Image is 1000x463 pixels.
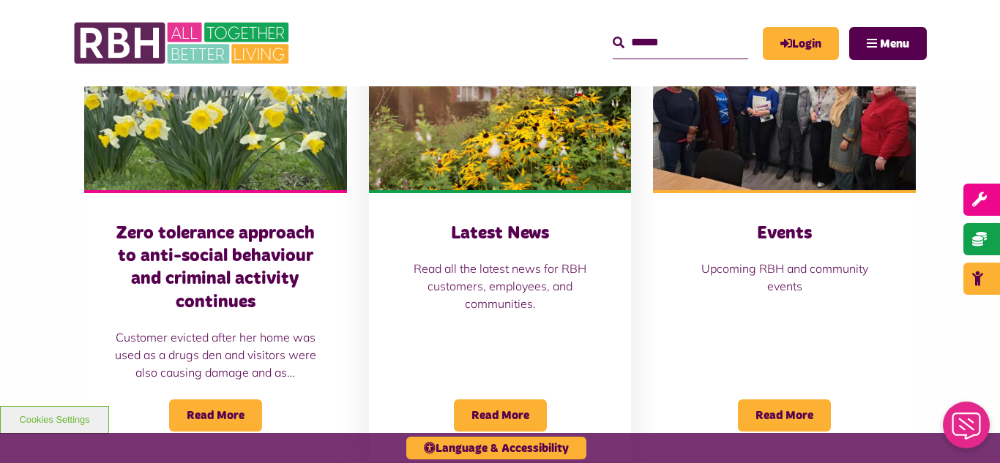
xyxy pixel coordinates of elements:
[369,26,632,190] img: SAZ MEDIA RBH HOUSING4
[113,328,318,381] p: Customer evicted after her home was used as a drugs den and visitors were also causing damage and...
[849,27,927,60] button: Navigation
[682,260,887,295] p: Upcoming RBH and community events
[653,26,916,461] a: Events Upcoming RBH and community events Read More
[738,399,831,432] span: Read More
[682,222,887,245] h3: Events
[763,27,839,60] a: MyRBH
[406,437,586,459] button: Language & Accessibility
[454,399,547,432] span: Read More
[934,397,1000,463] iframe: Netcall Web Assistant for live chat
[880,38,909,50] span: Menu
[398,260,602,312] p: Read all the latest news for RBH customers, employees, and communities.
[113,222,318,314] h3: Zero tolerance approach to anti-social behaviour and criminal activity continues
[73,15,293,72] img: RBH
[169,399,262,432] span: Read More
[369,26,632,461] a: Latest News Read all the latest news for RBH customers, employees, and communities. Read More
[84,26,347,461] a: Zero tolerance approach to anti-social behaviour and criminal activity continues Customer evicted...
[653,26,916,190] img: Group photo of customers and colleagues at Spotland Community Centre
[398,222,602,245] h3: Latest News
[613,27,748,59] input: Search
[84,26,347,190] img: Freehold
